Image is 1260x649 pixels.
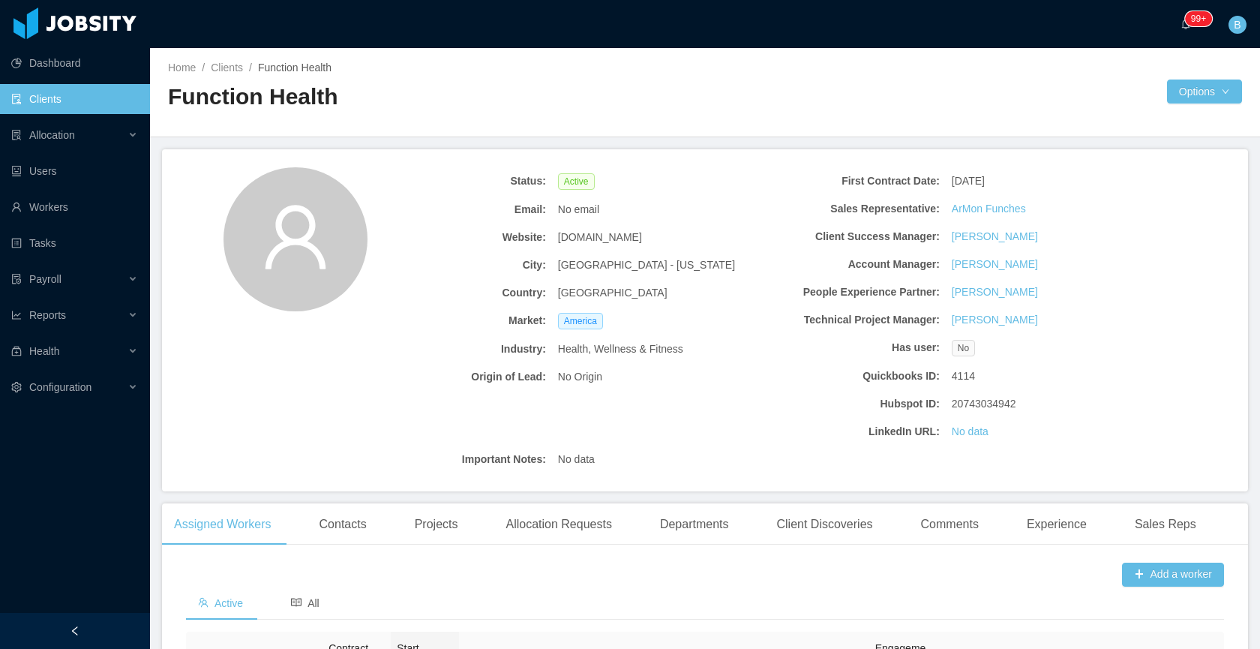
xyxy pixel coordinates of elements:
[558,257,735,273] span: [GEOGRAPHIC_DATA] - [US_STATE]
[211,62,243,74] a: Clients
[11,156,138,186] a: icon: robotUsers
[952,229,1038,245] a: [PERSON_NAME]
[11,192,138,222] a: icon: userWorkers
[1122,563,1224,587] button: icon: plusAdd a worker
[952,424,988,440] a: No data
[754,368,940,384] b: Quickbooks ID:
[754,257,940,272] b: Account Manager:
[202,62,205,74] span: /
[259,201,331,273] i: icon: user
[558,202,599,218] span: No email
[168,82,705,113] h2: Function Health
[1185,11,1212,26] sup: 245
[754,173,940,189] b: First Contract Date:
[361,285,546,301] b: Country:
[258,62,331,74] span: Function Health
[952,284,1038,300] a: [PERSON_NAME]
[11,382,22,392] i: icon: setting
[361,257,546,273] b: City:
[361,452,546,467] b: Important Notes:
[198,597,243,609] span: Active
[558,285,667,301] span: [GEOGRAPHIC_DATA]
[558,313,603,329] span: America
[11,228,138,258] a: icon: profileTasks
[952,368,975,384] span: 4114
[29,273,61,285] span: Payroll
[952,257,1038,272] a: [PERSON_NAME]
[361,313,546,329] b: Market:
[29,129,75,141] span: Allocation
[952,340,975,356] span: No
[361,369,546,385] b: Origin of Lead:
[754,201,940,217] b: Sales Representative:
[1123,503,1208,545] div: Sales Reps
[29,345,59,357] span: Health
[558,369,602,385] span: No Origin
[558,341,683,357] span: Health, Wellness & Fitness
[361,341,546,357] b: Industry:
[1180,19,1191,29] i: icon: bell
[952,312,1038,328] a: [PERSON_NAME]
[29,309,66,321] span: Reports
[754,340,940,356] b: Has user:
[291,597,319,609] span: All
[361,230,546,245] b: Website:
[198,597,208,608] i: icon: team
[754,312,940,328] b: Technical Project Manager:
[162,503,283,545] div: Assigned Workers
[11,346,22,356] i: icon: medicine-box
[11,84,138,114] a: icon: auditClients
[307,503,379,545] div: Contacts
[558,230,642,245] span: [DOMAIN_NAME]
[361,202,546,218] b: Email:
[11,274,22,284] i: icon: file-protect
[754,424,940,440] b: LinkedIn URL:
[952,201,1026,217] a: ArMon Funches
[11,310,22,320] i: icon: line-chart
[403,503,470,545] div: Projects
[754,229,940,245] b: Client Success Manager:
[11,130,22,140] i: icon: solution
[946,167,1143,195] div: [DATE]
[1234,16,1240,34] span: B
[29,381,91,393] span: Configuration
[558,452,595,467] span: No data
[493,503,623,545] div: Allocation Requests
[909,503,991,545] div: Comments
[952,396,1016,412] span: 20743034942
[648,503,741,545] div: Departments
[249,62,252,74] span: /
[168,62,196,74] a: Home
[764,503,884,545] div: Client Discoveries
[291,597,301,608] i: icon: read
[754,396,940,412] b: Hubspot ID:
[1167,80,1242,104] button: Optionsicon: down
[361,173,546,189] b: Status:
[11,48,138,78] a: icon: pie-chartDashboard
[754,284,940,300] b: People Experience Partner:
[1015,503,1099,545] div: Experience
[558,173,595,190] span: Active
